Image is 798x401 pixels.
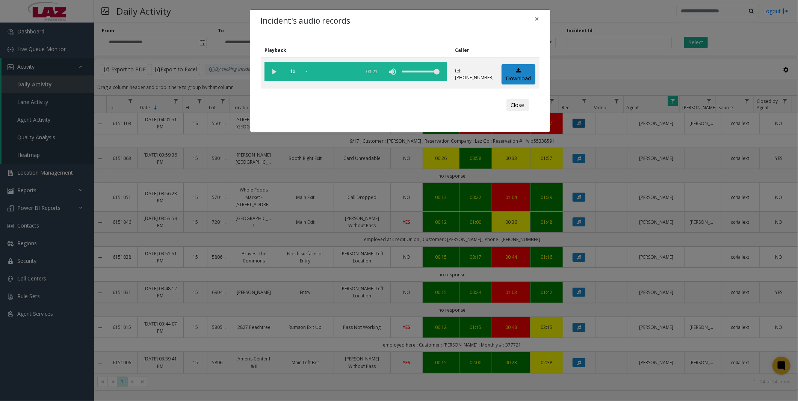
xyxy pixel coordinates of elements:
[502,64,535,85] a: Download
[261,43,451,58] th: Playback
[261,15,351,27] h4: Incident's audio records
[535,14,540,24] span: ×
[306,62,357,81] div: scrub bar
[451,43,498,58] th: Caller
[530,10,545,28] button: Close
[455,68,494,81] p: tel:[PHONE_NUMBER]
[506,99,529,111] button: Close
[402,62,440,81] div: volume level
[283,62,302,81] span: playback speed button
